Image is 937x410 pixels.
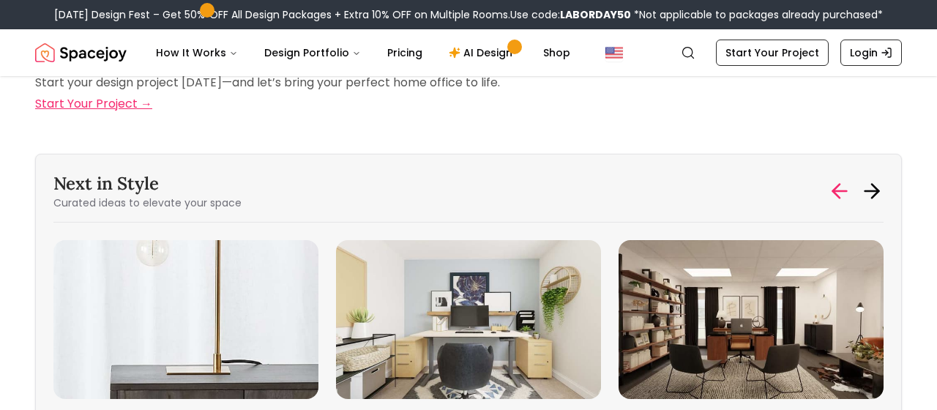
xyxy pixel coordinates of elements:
a: Pricing [376,38,434,67]
img: Spacejoy Logo [35,38,127,67]
a: Start Your Project → [35,95,152,112]
a: Spacejoy [35,38,127,67]
button: Design Portfolio [253,38,373,67]
h3: Next in Style [53,172,242,195]
a: Shop [531,38,582,67]
img: Next in Style - 10 Ways To Create A Functional Home Office [336,240,601,399]
nav: Main [144,38,582,67]
img: Next in Style - The Best Desk Lamps To Brighten Up Your Office [53,240,318,399]
button: How It Works [144,38,250,67]
a: Login [840,40,902,66]
img: United States [605,44,623,61]
nav: Global [35,29,902,76]
div: [DATE] Design Fest – Get 50% OFF All Design Packages + Extra 10% OFF on Multiple Rooms. [54,7,883,22]
img: Next in Style - Cozy Home Office Ideas Every Working Mom Will Love [619,240,884,399]
span: *Not applicable to packages already purchased* [631,7,883,22]
a: Start Your Project [716,40,829,66]
span: Use code: [510,7,631,22]
p: Start your design project [DATE]—and let’s bring your perfect home office to life. [35,72,575,115]
b: LABORDAY50 [560,7,631,22]
a: AI Design [437,38,529,67]
p: Curated ideas to elevate your space [53,195,242,210]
